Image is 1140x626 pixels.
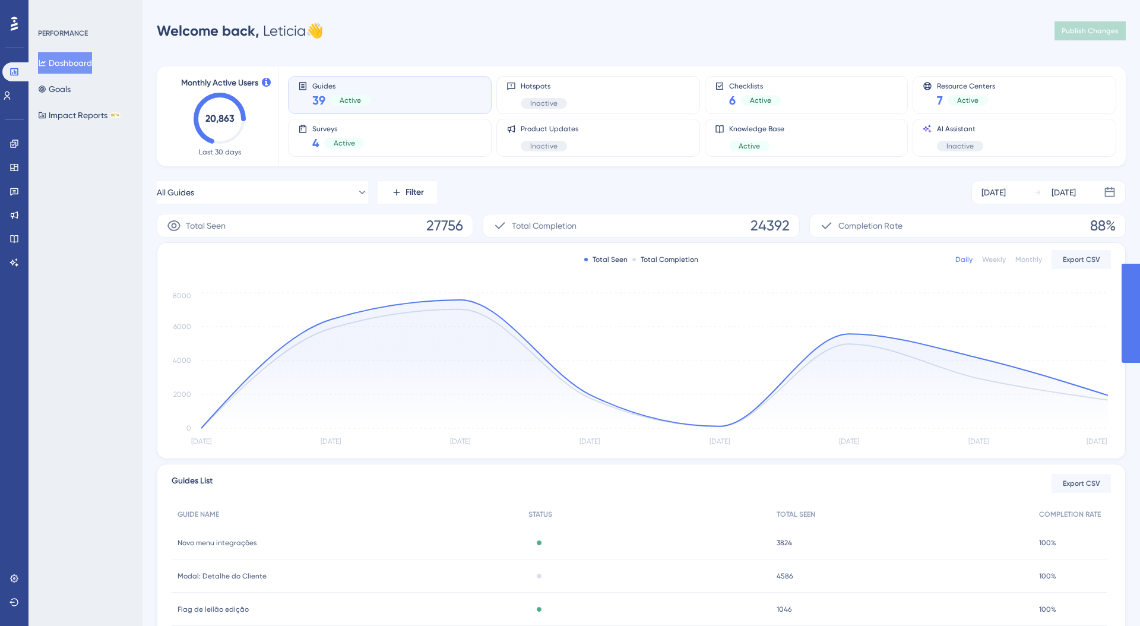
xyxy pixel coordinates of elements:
[530,99,558,108] span: Inactive
[839,437,859,445] tspan: [DATE]
[312,81,370,90] span: Guides
[191,437,211,445] tspan: [DATE]
[186,219,226,233] span: Total Seen
[579,437,600,445] tspan: [DATE]
[1090,579,1126,615] iframe: UserGuiding AI Assistant Launcher
[178,538,256,548] span: Novo menu integrações
[173,390,191,399] tspan: 2000
[110,112,121,118] div: BETA
[937,81,995,90] span: Resource Centers
[1087,437,1107,445] tspan: [DATE]
[157,185,194,200] span: All Guides
[1039,605,1056,614] span: 100%
[1054,21,1126,40] button: Publish Changes
[178,605,249,614] span: Flag de leilão edição
[729,92,736,109] span: 6
[777,510,815,519] span: TOTAL SEEN
[1052,185,1076,200] div: [DATE]
[739,141,760,151] span: Active
[981,185,1006,200] div: [DATE]
[710,437,730,445] tspan: [DATE]
[1039,571,1056,581] span: 100%
[426,216,463,235] span: 27756
[632,255,698,264] div: Total Completion
[38,78,71,100] button: Goals
[750,216,790,235] span: 24392
[38,52,92,74] button: Dashboard
[1039,538,1056,548] span: 100%
[521,124,578,134] span: Product Updates
[955,255,973,264] div: Daily
[199,147,241,157] span: Last 30 days
[312,124,365,132] span: Surveys
[777,605,791,614] span: 1046
[528,510,552,519] span: STATUS
[173,323,191,331] tspan: 6000
[957,96,978,105] span: Active
[982,255,1006,264] div: Weekly
[729,81,781,90] span: Checklists
[1052,474,1111,493] button: Export CSV
[157,181,368,204] button: All Guides
[937,124,983,134] span: AI Assistant
[178,510,219,519] span: GUIDE NAME
[1063,255,1100,264] span: Export CSV
[172,474,213,493] span: Guides List
[157,22,259,39] span: Welcome back,
[340,96,361,105] span: Active
[1062,26,1119,36] span: Publish Changes
[173,292,191,300] tspan: 8000
[312,92,325,109] span: 39
[38,105,121,126] button: Impact ReportsBETA
[777,538,792,548] span: 3824
[750,96,771,105] span: Active
[777,571,793,581] span: 4586
[521,81,567,91] span: Hotspots
[729,124,784,134] span: Knowledge Base
[450,437,470,445] tspan: [DATE]
[937,92,943,109] span: 7
[157,21,324,40] div: Leticia 👋
[406,185,424,200] span: Filter
[968,437,989,445] tspan: [DATE]
[178,571,267,581] span: Modal: Detalhe do Cliente
[1063,479,1100,488] span: Export CSV
[1015,255,1042,264] div: Monthly
[1090,216,1116,235] span: 88%
[838,219,902,233] span: Completion Rate
[1039,510,1101,519] span: COMPLETION RATE
[584,255,628,264] div: Total Seen
[205,113,235,124] text: 20,863
[173,356,191,365] tspan: 4000
[334,138,355,148] span: Active
[181,76,258,90] span: Monthly Active Users
[186,424,191,432] tspan: 0
[321,437,341,445] tspan: [DATE]
[530,141,558,151] span: Inactive
[946,141,974,151] span: Inactive
[38,29,88,38] div: PERFORMANCE
[312,135,319,151] span: 4
[378,181,437,204] button: Filter
[512,219,577,233] span: Total Completion
[1052,250,1111,269] button: Export CSV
